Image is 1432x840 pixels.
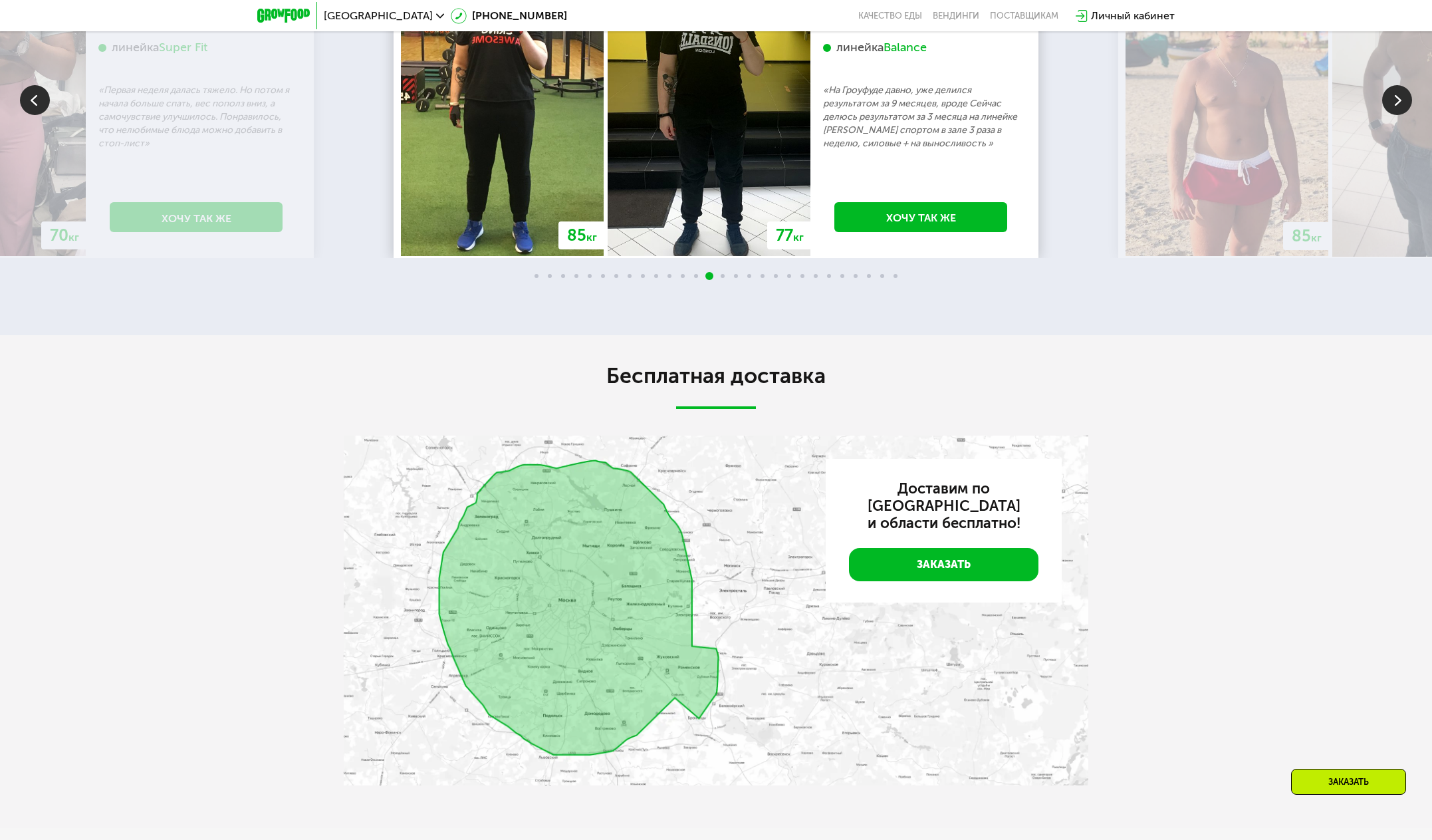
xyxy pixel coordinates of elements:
span: кг [793,231,804,243]
div: 85 [1283,222,1330,250]
span: кг [586,231,597,243]
img: qjxAnTPE20vLBGq3.webp [344,436,1088,785]
div: Balance [884,40,927,55]
a: Заказать [849,548,1038,581]
span: кг [1311,231,1322,244]
div: 70 [41,221,88,249]
img: Slide right [1382,85,1412,115]
span: [GEOGRAPHIC_DATA] [324,11,433,21]
div: поставщикам [990,11,1058,21]
div: 77 [767,221,812,249]
div: линейка [98,40,294,55]
div: линейка [823,40,1018,55]
p: «Первая неделя далась тяжело. Но потом я начала больше спать, вес пополз вниз, а самочувствие улу... [98,84,294,150]
div: 85 [558,221,606,249]
p: «На Гроуфуде давно, уже делился результатом за 9 месяцев, вроде Сейчас делюсь результатом за 3 ме... [823,84,1018,150]
div: Заказать [1291,769,1406,795]
span: кг [68,231,79,243]
a: [PHONE_NUMBER] [451,8,567,24]
h3: Доставим по [GEOGRAPHIC_DATA] и области бесплатно! [849,480,1038,532]
div: Super Fit [159,40,207,55]
h2: Бесплатная доставка [344,362,1088,389]
a: Вендинги [933,11,979,21]
a: Хочу так же [110,202,283,232]
a: Качество еды [858,11,922,21]
div: Личный кабинет [1091,8,1175,24]
a: Хочу так же [834,202,1007,232]
img: Slide left [20,85,50,115]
